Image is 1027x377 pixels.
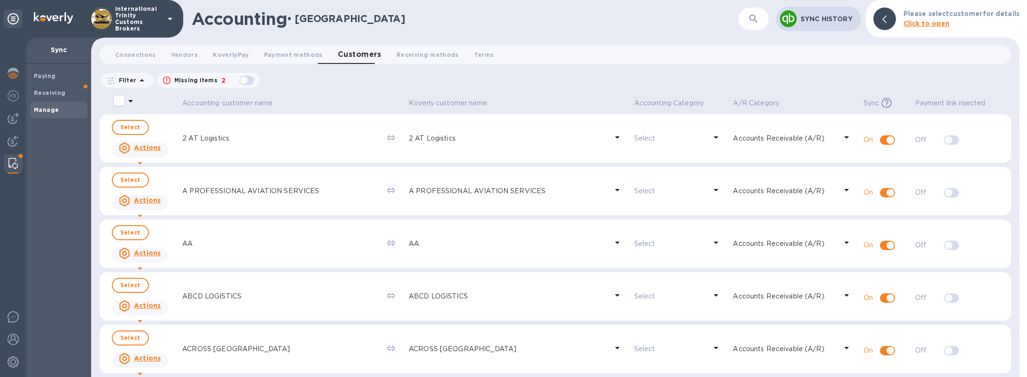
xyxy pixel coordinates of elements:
p: Select [634,239,707,249]
p: Accounts Receivable (A/R) [733,134,837,143]
p: International Trinity Customs Brokers [115,6,162,32]
p: 2 AT Logistics [409,134,608,143]
p: Missing items [174,76,218,85]
p: AA [409,239,608,249]
p: Off [915,293,938,303]
u: Actions [134,196,161,204]
p: ABCD LOGISTICS [409,291,608,301]
p: Accounts Receivable (A/R) [733,186,837,196]
p: Sync [34,45,84,55]
p: On [864,135,875,145]
b: Paying [34,72,55,79]
span: Accounting Category [634,98,716,108]
h2: • [GEOGRAPHIC_DATA] [287,13,405,24]
h1: Accounting [192,9,287,29]
p: ACROSS [GEOGRAPHIC_DATA] [182,344,379,354]
b: Manage [34,106,59,113]
p: ABCD LOGISTICS [182,291,379,301]
p: On [864,188,875,197]
p: Off [915,346,938,355]
span: KoverlyPay [213,50,249,60]
p: Accounting customer name [182,98,272,108]
span: Select [120,332,140,344]
b: Click to open [903,20,950,27]
p: Koverly customer name [409,98,487,108]
p: AA [182,239,379,249]
p: Select [634,344,707,354]
p: Select [634,134,707,143]
p: Payment link injected [915,98,986,108]
span: Customers [338,48,381,61]
span: Select [120,174,140,186]
p: Sync History [801,14,854,24]
span: Koverly customer name [409,98,499,108]
p: Select [634,186,707,196]
p: Accounts Receivable (A/R) [733,344,837,354]
button: Select [112,120,149,135]
button: Select [112,225,149,240]
img: Foreign exchange [8,90,19,102]
button: Select [112,330,149,346]
p: Sync [864,98,879,108]
p: 2 AT Logistics [182,134,379,143]
span: Connections [115,50,156,60]
p: Off [915,188,938,197]
img: Logo [34,12,73,24]
b: Receiving [34,89,66,96]
span: Accounting customer name [182,98,285,108]
span: Select [120,227,140,238]
span: Payment link injected [915,98,998,108]
span: Select [120,280,140,291]
u: Actions [134,302,161,309]
p: A PROFESSIONAL AVIATION SERVICES [182,186,379,196]
span: Select [120,122,140,133]
p: Select [634,291,707,301]
button: Select [112,278,149,293]
span: Receiving methods [397,50,459,60]
p: On [864,293,875,303]
p: Accounts Receivable (A/R) [733,239,837,249]
p: On [864,240,875,250]
u: Actions [134,354,161,362]
span: Terms [474,50,494,60]
button: Select [112,173,149,188]
p: Filter [115,76,136,84]
p: A/R Category [733,98,779,108]
span: A/R Category [733,98,792,108]
u: Actions [134,249,161,257]
p: Off [915,240,938,250]
p: ACROSS [GEOGRAPHIC_DATA] [409,344,608,354]
button: Missing items2 [157,73,260,88]
b: Please select customer for details [903,10,1019,17]
p: 2 [221,76,226,86]
p: Accounts Receivable (A/R) [733,291,837,301]
p: A PROFESSIONAL AVIATION SERVICES [409,186,608,196]
span: Payment methods [264,50,323,60]
p: On [864,346,875,355]
p: Accounting Category [634,98,704,108]
p: Off [915,135,938,145]
span: Vendors [171,50,198,60]
span: Sync [864,98,903,108]
u: Actions [134,144,161,151]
